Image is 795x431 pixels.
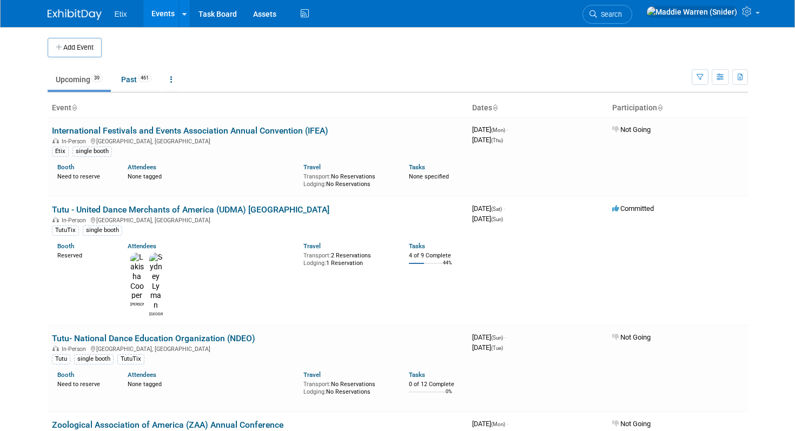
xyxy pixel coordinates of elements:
[472,343,503,352] span: [DATE]
[149,310,163,317] div: Sydney Lyman
[612,125,651,134] span: Not Going
[57,371,74,379] a: Booth
[472,420,508,428] span: [DATE]
[52,136,463,145] div: [GEOGRAPHIC_DATA], [GEOGRAPHIC_DATA]
[491,206,502,212] span: (Sat)
[303,242,321,250] a: Travel
[303,252,331,259] span: Transport:
[409,173,449,180] span: None specified
[48,99,468,117] th: Event
[409,381,463,388] div: 0 of 12 Complete
[62,217,89,224] span: In-Person
[128,163,156,171] a: Attendees
[491,127,505,133] span: (Mon)
[130,253,144,301] img: Lakisha Cooper
[128,379,295,388] div: None tagged
[52,147,69,156] div: Etix
[62,138,89,145] span: In-Person
[472,136,503,144] span: [DATE]
[52,217,59,222] img: In-Person Event
[409,242,425,250] a: Tasks
[303,260,326,267] span: Lodging:
[472,125,508,134] span: [DATE]
[91,74,103,82] span: 39
[472,333,506,341] span: [DATE]
[52,204,329,215] a: Tutu - United Dance Merchants of America (UDMA) [GEOGRAPHIC_DATA]
[128,242,156,250] a: Attendees
[48,69,111,90] a: Upcoming39
[303,181,326,188] span: Lodging:
[52,215,463,224] div: [GEOGRAPHIC_DATA], [GEOGRAPHIC_DATA]
[492,103,498,112] a: Sort by Start Date
[74,354,114,364] div: single booth
[507,125,508,134] span: -
[48,9,102,20] img: ExhibitDay
[83,226,122,235] div: single booth
[303,379,393,395] div: No Reservations No Reservations
[128,171,295,181] div: None tagged
[597,10,622,18] span: Search
[303,171,393,188] div: No Reservations No Reservations
[113,69,160,90] a: Past461
[612,420,651,428] span: Not Going
[57,171,111,181] div: Need to reserve
[128,371,156,379] a: Attendees
[491,137,503,143] span: (Thu)
[472,204,505,213] span: [DATE]
[504,204,505,213] span: -
[52,344,463,353] div: [GEOGRAPHIC_DATA], [GEOGRAPHIC_DATA]
[71,103,77,112] a: Sort by Event Name
[115,10,127,18] span: Etix
[117,354,144,364] div: TutuTix
[612,204,654,213] span: Committed
[57,250,111,260] div: Reserved
[57,242,74,250] a: Booth
[507,420,508,428] span: -
[646,6,738,18] img: Maddie Warren (Snider)
[57,379,111,388] div: Need to reserve
[303,388,326,395] span: Lodging:
[446,389,452,403] td: 0%
[409,163,425,171] a: Tasks
[48,38,102,57] button: Add Event
[52,420,283,430] a: Zoological Association of America (ZAA) Annual Conference
[149,253,163,310] img: Sydney Lyman
[52,226,79,235] div: TutuTix
[52,125,328,136] a: International Festivals and Events Association Annual Convention (IFEA)
[472,215,503,223] span: [DATE]
[443,260,452,275] td: 44%
[491,216,503,222] span: (Sun)
[468,99,608,117] th: Dates
[582,5,632,24] a: Search
[72,147,112,156] div: single booth
[52,333,255,343] a: Tutu- National Dance Education Organization (NDEO)
[137,74,152,82] span: 461
[130,301,144,307] div: Lakisha Cooper
[303,381,331,388] span: Transport:
[57,163,74,171] a: Booth
[409,371,425,379] a: Tasks
[608,99,748,117] th: Participation
[52,354,70,364] div: Tutu
[52,138,59,143] img: In-Person Event
[409,252,463,260] div: 4 of 9 Complete
[505,333,506,341] span: -
[52,346,59,351] img: In-Person Event
[303,250,393,267] div: 2 Reservations 1 Reservation
[612,333,651,341] span: Not Going
[657,103,662,112] a: Sort by Participation Type
[62,346,89,353] span: In-Person
[303,163,321,171] a: Travel
[303,371,321,379] a: Travel
[491,335,503,341] span: (Sun)
[491,345,503,351] span: (Tue)
[303,173,331,180] span: Transport:
[491,421,505,427] span: (Mon)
